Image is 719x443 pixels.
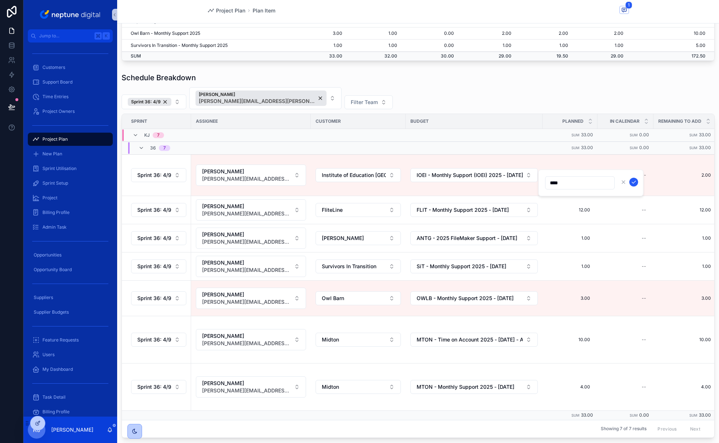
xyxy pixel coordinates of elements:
[42,352,55,358] span: Users
[163,145,166,151] div: 7
[131,99,161,105] span: Sprint 36: 4/9
[202,340,291,347] span: [PERSON_NAME][EMAIL_ADDRESS][PERSON_NAME][DOMAIN_NAME]
[144,132,150,138] span: KJ
[202,298,291,306] span: [PERSON_NAME][EMAIL_ADDRESS][PERSON_NAME][DOMAIN_NAME]
[202,259,291,266] span: [PERSON_NAME]
[42,151,62,157] span: New Plan
[34,295,53,300] span: Suppliers
[131,118,147,124] span: Sprint
[28,391,113,404] a: Task Detail
[202,175,291,182] span: [PERSON_NAME][EMAIL_ADDRESS][PERSON_NAME][DOMAIN_NAME]
[410,333,538,347] button: Select Button
[315,203,401,217] a: Select Button
[658,207,711,213] span: 12.00
[42,337,79,343] span: Feature Requests
[28,29,113,43] button: Jump to...K
[402,52,458,60] td: 30.00
[630,146,638,150] small: Sum
[42,108,75,114] span: Project Owners
[642,235,646,241] div: --
[137,235,171,242] span: Sprint 36: 4/9
[199,92,316,97] span: [PERSON_NAME]
[417,295,514,302] span: OWLB - Monthly Support 2025 - [DATE]
[131,380,187,394] a: Select Button
[581,145,593,150] span: 33.00
[131,259,186,273] button: Select Button
[550,207,590,213] span: 12.00
[202,380,291,387] span: [PERSON_NAME]
[689,133,697,137] small: Sum
[195,329,306,351] a: Select Button
[417,171,523,179] span: IOEI - Monthly Support (IOEI) 2025 - [DATE]
[137,263,171,270] span: Sprint 36: 4/9
[316,203,401,217] button: Select Button
[122,95,186,109] button: Select Button
[315,332,401,347] a: Select Button
[410,380,538,394] button: Select Button
[150,145,156,151] span: 36
[410,291,538,306] a: Select Button
[602,381,649,393] a: --
[410,168,538,182] button: Select Button
[131,231,186,245] button: Select Button
[122,73,196,83] h1: Schedule Breakdown
[410,203,538,217] a: Select Button
[131,333,186,347] button: Select Button
[195,199,306,221] a: Select Button
[642,172,646,178] div: --
[573,52,628,60] td: 29.00
[196,228,306,249] button: Select Button
[699,145,711,150] span: 33.00
[28,162,113,175] a: Sprint Utilisation
[28,306,113,319] a: Supplier Budgets
[122,40,293,52] td: Survivors In Transition - Monthly Support 2025
[550,295,590,301] span: 3.00
[42,224,67,230] span: Admin Task
[28,61,113,74] a: Customers
[547,204,593,216] a: 12.00
[137,171,171,179] span: Sprint 36: 4/9
[42,409,70,415] span: Billing Profile
[516,40,573,52] td: 1.00
[322,206,343,214] span: FliteLine
[322,383,339,391] span: Midton
[630,413,638,417] small: Sum
[207,7,245,14] a: Project Plan
[639,145,649,150] span: 0.00
[189,87,342,109] button: Select Button
[410,203,538,217] button: Select Button
[402,40,458,52] td: 0.00
[699,412,711,418] span: 33.00
[196,329,306,350] button: Select Button
[516,27,573,40] td: 2.00
[322,171,386,179] span: Institute of Education [GEOGRAPHIC_DATA]
[23,43,117,417] div: scrollable content
[630,133,638,137] small: Sum
[38,9,103,21] img: App logo
[410,332,538,347] a: Select Button
[103,33,109,39] span: K
[602,232,649,244] a: --
[699,132,711,137] span: 33.00
[28,105,113,118] a: Project Owners
[315,380,401,394] a: Select Button
[628,52,714,60] td: 172.50
[131,380,186,394] button: Select Button
[458,27,516,40] td: 2.00
[642,263,646,269] div: --
[658,263,711,269] span: 1.00
[550,235,590,241] span: 1.00
[322,235,364,242] span: [PERSON_NAME]
[602,292,649,304] a: --
[410,380,538,394] a: Select Button
[658,384,711,390] a: 4.00
[202,210,291,217] span: [PERSON_NAME][EMAIL_ADDRESS][PERSON_NAME][DOMAIN_NAME]
[195,376,306,398] a: Select Button
[322,336,339,343] span: Midton
[131,168,186,182] button: Select Button
[610,118,640,124] span: In Calendar
[253,7,275,14] a: Plan Item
